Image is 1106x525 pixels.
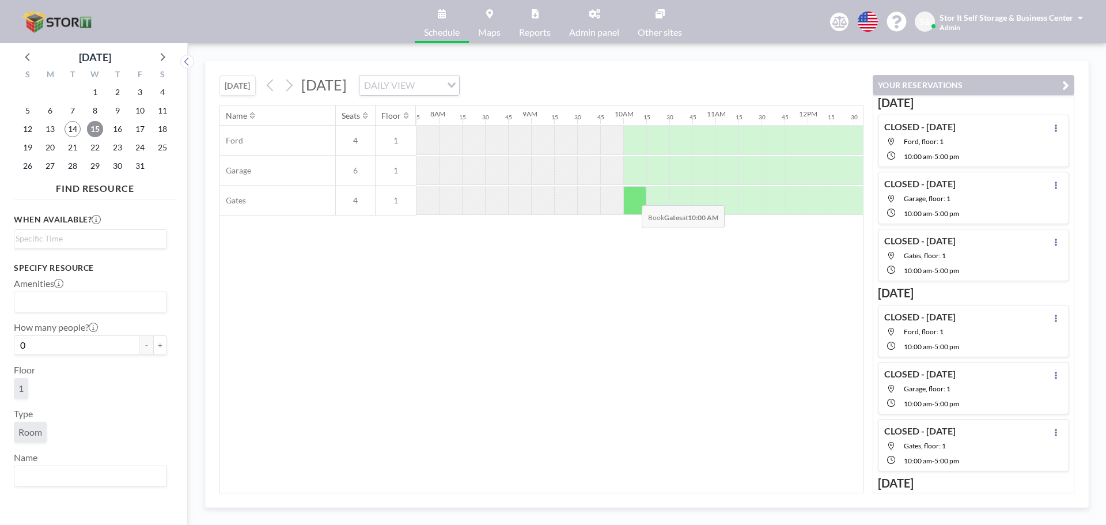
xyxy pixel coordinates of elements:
h4: CLOSED - [DATE] [884,235,956,247]
div: 45 [782,114,789,121]
span: 10:00 AM [904,266,932,275]
label: Name [14,452,37,463]
span: Wednesday, October 8, 2025 [87,103,103,119]
span: Thursday, October 23, 2025 [109,139,126,156]
div: [DATE] [79,49,111,65]
div: 15 [736,114,743,121]
h3: Specify resource [14,263,167,273]
span: 5:00 PM [934,152,959,161]
span: Garage [220,165,251,176]
input: Search for option [16,469,160,484]
span: Ford, floor: 1 [904,137,944,146]
span: Admin [940,23,960,32]
h4: CLOSED - [DATE] [884,178,956,190]
span: - [932,456,934,465]
button: - [139,335,153,355]
div: Search for option [359,75,459,95]
span: Book at [642,205,725,228]
span: Reports [519,28,551,37]
span: Monday, October 6, 2025 [42,103,58,119]
span: Tuesday, October 14, 2025 [65,121,81,137]
span: S& [920,17,930,27]
h4: CLOSED - [DATE] [884,311,956,323]
span: Sunday, October 5, 2025 [20,103,36,119]
h3: [DATE] [878,96,1069,110]
div: Search for option [14,292,166,312]
div: 15 [828,114,835,121]
span: Ford [220,135,243,146]
span: Thursday, October 16, 2025 [109,121,126,137]
div: 45 [597,114,604,121]
div: S [151,68,173,83]
div: 45 [690,114,696,121]
span: Tuesday, October 28, 2025 [65,158,81,174]
span: 10:00 AM [904,342,932,351]
span: 5:00 PM [934,456,959,465]
span: Thursday, October 2, 2025 [109,84,126,100]
span: Stor It Self Storage & Business Center [940,13,1073,22]
div: 30 [851,114,858,121]
div: T [106,68,128,83]
div: Search for option [14,466,166,486]
span: - [932,152,934,161]
div: 15 [643,114,650,121]
span: 6 [336,165,375,176]
span: Wednesday, October 15, 2025 [87,121,103,137]
span: Monday, October 13, 2025 [42,121,58,137]
span: 10:00 AM [904,152,932,161]
span: Friday, October 17, 2025 [132,121,148,137]
div: M [39,68,62,83]
div: 45 [413,114,420,121]
img: organization-logo [18,10,98,33]
span: 1 [376,195,416,206]
span: Friday, October 31, 2025 [132,158,148,174]
span: Room [18,426,42,437]
div: 10AM [615,109,634,118]
div: 11AM [707,109,726,118]
span: Maps [478,28,501,37]
span: Saturday, October 4, 2025 [154,84,171,100]
span: 4 [336,135,375,146]
button: [DATE] [219,75,256,96]
label: How many people? [14,322,98,333]
span: Wednesday, October 29, 2025 [87,158,103,174]
span: Tuesday, October 7, 2025 [65,103,81,119]
div: S [17,68,39,83]
h3: [DATE] [878,286,1069,300]
span: Gates, floor: 1 [904,441,946,450]
h4: CLOSED - [DATE] [884,368,956,380]
div: 12PM [799,109,817,118]
label: Type [14,408,33,420]
span: 5:00 PM [934,342,959,351]
div: W [84,68,107,83]
span: Other sites [638,28,682,37]
span: Wednesday, October 22, 2025 [87,139,103,156]
span: - [932,342,934,351]
div: 9AM [522,109,537,118]
span: 1 [376,135,416,146]
span: Schedule [424,28,460,37]
span: Ford, floor: 1 [904,327,944,336]
div: 30 [666,114,673,121]
div: 30 [759,114,766,121]
span: Saturday, October 11, 2025 [154,103,171,119]
span: Sunday, October 26, 2025 [20,158,36,174]
span: 10:00 AM [904,399,932,408]
span: 1 [18,383,24,394]
span: 4 [336,195,375,206]
div: Name [226,111,247,121]
span: - [932,266,934,275]
label: Floor [14,364,35,376]
span: Gates, floor: 1 [904,251,946,260]
div: F [128,68,151,83]
span: Monday, October 27, 2025 [42,158,58,174]
div: 8AM [430,109,445,118]
div: Floor [381,111,401,121]
span: Friday, October 3, 2025 [132,84,148,100]
span: Saturday, October 25, 2025 [154,139,171,156]
label: Amenities [14,278,63,289]
h3: [DATE] [878,476,1069,490]
span: Saturday, October 18, 2025 [154,121,171,137]
input: Search for option [418,78,440,93]
div: 45 [505,114,512,121]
